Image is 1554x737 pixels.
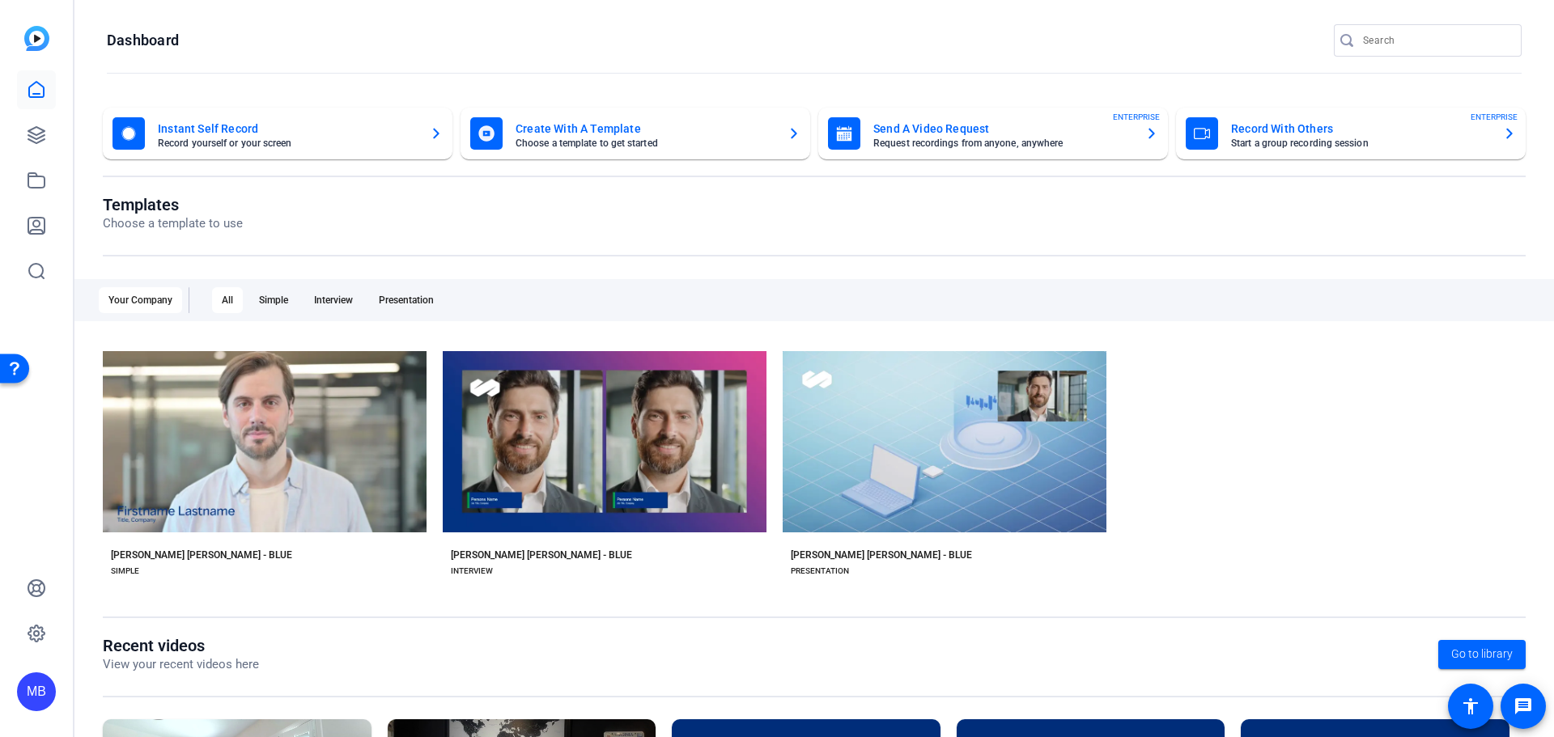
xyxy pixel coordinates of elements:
img: blue-gradient.svg [24,26,49,51]
h1: Templates [103,195,243,214]
mat-card-title: Instant Self Record [158,119,417,138]
button: Instant Self RecordRecord yourself or your screen [103,108,452,159]
mat-icon: accessibility [1461,697,1480,716]
a: Go to library [1438,640,1526,669]
div: [PERSON_NAME] [PERSON_NAME] - BLUE [791,549,972,561]
span: ENTERPRISE [1471,111,1518,123]
button: Send A Video RequestRequest recordings from anyone, anywhereENTERPRISE [818,108,1168,159]
p: Choose a template to use [103,214,243,233]
div: MB [17,672,56,711]
mat-card-subtitle: Request recordings from anyone, anywhere [873,138,1132,148]
div: Presentation [369,287,444,313]
div: INTERVIEW [451,565,493,578]
input: Search [1363,31,1509,50]
mat-card-title: Send A Video Request [873,119,1132,138]
div: All [212,287,243,313]
p: View your recent videos here [103,655,259,674]
mat-card-title: Record With Others [1231,119,1490,138]
button: Create With A TemplateChoose a template to get started [461,108,810,159]
h1: Dashboard [107,31,179,50]
mat-card-title: Create With A Template [516,119,775,138]
div: SIMPLE [111,565,139,578]
div: Interview [304,287,363,313]
span: Go to library [1451,646,1513,663]
button: Record With OthersStart a group recording sessionENTERPRISE [1176,108,1526,159]
mat-card-subtitle: Record yourself or your screen [158,138,417,148]
mat-card-subtitle: Start a group recording session [1231,138,1490,148]
mat-icon: message [1514,697,1533,716]
div: Your Company [99,287,182,313]
div: PRESENTATION [791,565,849,578]
h1: Recent videos [103,636,259,655]
div: Simple [249,287,298,313]
div: [PERSON_NAME] [PERSON_NAME] - BLUE [451,549,632,561]
div: [PERSON_NAME] [PERSON_NAME] - BLUE [111,549,292,561]
span: ENTERPRISE [1113,111,1160,123]
mat-card-subtitle: Choose a template to get started [516,138,775,148]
